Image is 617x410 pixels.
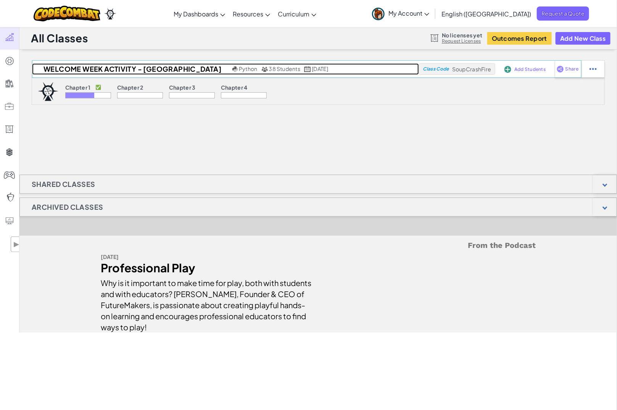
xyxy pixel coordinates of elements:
[452,66,491,72] span: SoupCrashFire
[32,63,230,75] h2: Welcome Week Activity - [GEOGRAPHIC_DATA]
[95,84,101,90] p: ✅
[537,6,589,21] a: Request a Quote
[65,84,91,90] p: Chapter 1
[269,65,301,72] span: 38 Students
[104,8,116,19] img: Ozaria
[101,262,313,273] div: Professional Play
[101,273,313,333] div: Why is it important to make time for play, both with students and with educators? [PERSON_NAME], ...
[304,66,311,72] img: calendar.svg
[388,9,429,17] span: My Account
[174,10,218,18] span: My Dashboards
[20,198,115,217] h1: Archived Classes
[441,10,531,18] span: English ([GEOGRAPHIC_DATA])
[233,10,263,18] span: Resources
[221,84,248,90] p: Chapter 4
[442,38,482,44] a: Request Licenses
[34,6,100,21] img: CodeCombat logo
[556,32,611,45] button: Add New Class
[487,32,552,45] button: Outcomes Report
[101,240,536,251] h5: From the Podcast
[229,3,274,24] a: Resources
[13,239,19,250] span: ▶
[504,66,511,73] img: IconAddStudents.svg
[274,3,320,24] a: Curriculum
[101,251,313,262] div: [DATE]
[438,3,535,24] a: English ([GEOGRAPHIC_DATA])
[170,3,229,24] a: My Dashboards
[557,66,564,72] img: IconShare_Purple.svg
[239,65,257,72] span: Python
[32,63,419,75] a: Welcome Week Activity - [GEOGRAPHIC_DATA] Python 38 Students [DATE]
[368,2,433,26] a: My Account
[20,175,107,194] h1: Shared Classes
[590,66,597,72] img: IconStudentEllipsis.svg
[372,8,385,20] img: avatar
[442,32,482,38] span: No licenses yet
[38,82,58,101] img: logo
[31,31,88,45] h1: All Classes
[514,67,546,72] span: Add Students
[261,66,268,72] img: MultipleUsers.png
[117,84,143,90] p: Chapter 2
[232,66,238,72] img: python.png
[565,67,578,71] span: Share
[169,84,196,90] p: Chapter 3
[423,67,449,71] span: Class Code
[278,10,309,18] span: Curriculum
[312,65,328,72] span: [DATE]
